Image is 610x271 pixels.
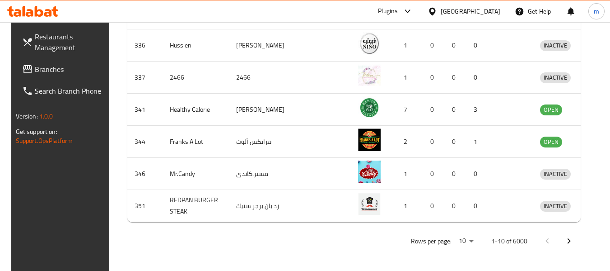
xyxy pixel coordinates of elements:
td: 0 [445,126,466,158]
td: Mr.Candy [163,158,229,190]
td: 0 [466,158,488,190]
div: Plugins [378,6,398,17]
a: Support.OpsPlatform [16,135,73,147]
td: 341 [127,94,163,126]
td: 1 [391,158,423,190]
span: OPEN [540,137,562,147]
td: 0 [423,126,445,158]
td: Healthy Calorie [163,94,229,126]
span: OPEN [540,105,562,115]
img: REDPAN BURGER STEAK [358,193,381,215]
td: 0 [423,158,445,190]
td: 346 [127,158,163,190]
td: REDPAN BURGER STEAK [163,190,229,222]
td: 0 [445,158,466,190]
td: 7 [391,94,423,126]
td: 0 [423,94,445,126]
a: Restaurants Management [15,26,113,58]
td: مستر.كاندي [229,158,305,190]
td: 1 [466,126,488,158]
td: 2466 [163,62,229,94]
td: 336 [127,29,163,62]
button: Next page [558,230,580,252]
span: Restaurants Management [35,31,106,53]
td: 3 [466,94,488,126]
span: Version: [16,110,38,122]
a: Search Branch Phone [15,80,113,102]
td: 0 [423,62,445,94]
td: 351 [127,190,163,222]
td: [PERSON_NAME] [229,29,305,62]
img: Hussien [358,32,381,55]
span: INACTIVE [540,40,571,51]
span: Branches [35,64,106,75]
td: فرانكس ألوت [229,126,305,158]
td: Franks A Lot [163,126,229,158]
td: 1 [391,62,423,94]
p: 1-10 of 6000 [491,236,527,247]
div: [GEOGRAPHIC_DATA] [441,6,500,16]
td: [PERSON_NAME] [229,94,305,126]
td: 337 [127,62,163,94]
span: Get support on: [16,126,57,138]
span: Search Branch Phone [35,86,106,96]
td: 0 [445,190,466,222]
td: 344 [127,126,163,158]
td: 0 [466,190,488,222]
img: Mr.Candy [358,161,381,183]
span: INACTIVE [540,201,571,211]
td: 2466 [229,62,305,94]
td: 0 [423,190,445,222]
img: Healthy Calorie [358,96,381,119]
td: 0 [445,62,466,94]
td: رد بان برجر ستيك [229,190,305,222]
a: Branches [15,58,113,80]
td: 1 [391,29,423,62]
td: 0 [445,29,466,62]
span: 1.0.0 [39,110,53,122]
td: 1 [391,190,423,222]
td: 2 [391,126,423,158]
div: Rows per page: [455,234,477,248]
img: Franks A Lot [358,128,381,151]
td: 0 [445,94,466,126]
p: Rows per page: [411,236,452,247]
span: INACTIVE [540,72,571,83]
img: 2466 [358,64,381,87]
td: 0 [466,62,488,94]
span: INACTIVE [540,169,571,179]
td: 0 [466,29,488,62]
td: 0 [423,29,445,62]
td: Hussien [163,29,229,62]
span: m [594,6,599,16]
